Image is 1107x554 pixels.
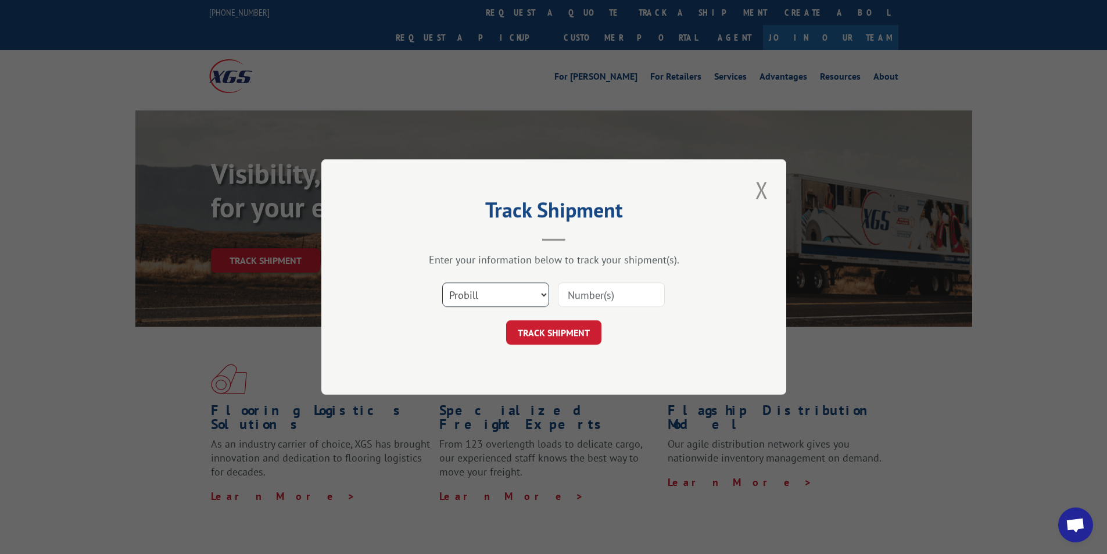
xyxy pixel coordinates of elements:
a: Open chat [1058,507,1093,542]
button: TRACK SHIPMENT [506,320,601,345]
button: Close modal [752,174,772,206]
input: Number(s) [558,283,665,307]
h2: Track Shipment [379,202,728,224]
div: Enter your information below to track your shipment(s). [379,253,728,266]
